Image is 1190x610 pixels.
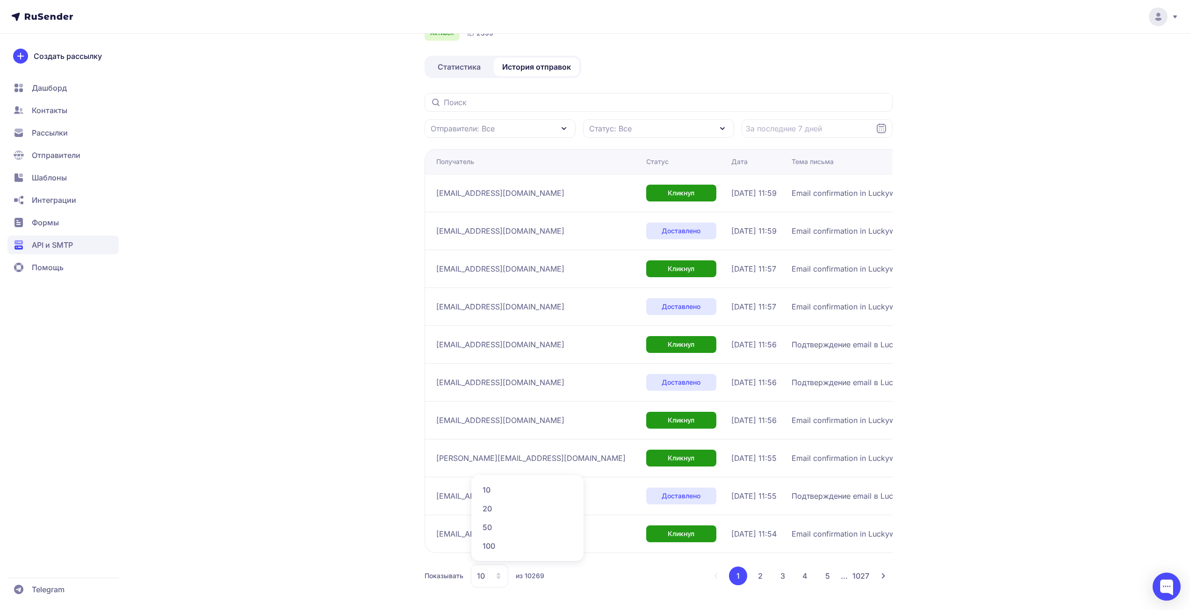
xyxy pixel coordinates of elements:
span: [DATE] 11:56 [731,377,777,388]
span: Email confirmation in Luckywatch [792,528,910,539]
span: Кликнул [668,264,694,273]
span: Email confirmation in Luckywatch [792,263,910,274]
button: 1 [729,567,747,585]
span: API и SMTP [32,239,73,251]
span: Доставлено [662,378,700,387]
span: [EMAIL_ADDRESS][DOMAIN_NAME] [436,301,564,312]
span: [DATE] 11:57 [731,301,776,312]
span: Статус: Все [589,123,632,134]
span: Email confirmation in Luckywatch [792,301,910,312]
div: Получатель [436,157,474,166]
button: 2 [751,567,770,585]
div: Тема письма [792,157,834,166]
a: Telegram [7,580,119,599]
span: Доставлено [662,491,700,501]
span: из 10269 [516,571,544,581]
span: Доставлено [662,226,700,236]
span: [EMAIL_ADDRESS][DOMAIN_NAME] [436,225,564,237]
span: [DATE] 11:56 [731,339,777,350]
span: Email confirmation in Luckywatch [792,187,910,199]
span: 100 [477,537,578,555]
input: Поиск [425,93,893,112]
span: [DATE] 11:59 [731,225,777,237]
span: Статистика [438,61,481,72]
span: [PERSON_NAME][EMAIL_ADDRESS][DOMAIN_NAME] [436,452,626,464]
span: Email confirmation in Luckywatch [792,415,910,426]
span: Отправители: Все [431,123,495,134]
span: Рассылки [32,127,68,138]
span: Показывать [425,571,463,581]
span: Кликнул [668,416,694,425]
span: Доставлено [662,302,700,311]
span: [EMAIL_ADDRESS][DOMAIN_NAME] [436,339,564,350]
span: [DATE] 11:54 [731,528,777,539]
span: Email confirmation in Luckywatch [792,452,910,464]
span: Отправители [32,150,80,161]
span: Подтверждение email в Luckywatch [792,339,923,350]
span: Подтверждение email в Luckywatch [792,490,923,502]
button: 5 [818,567,837,585]
span: [EMAIL_ADDRESS][DOMAIN_NAME] [436,263,564,274]
span: Email confirmation in Luckywatch [792,225,910,237]
a: История отправок [494,57,579,76]
span: 50 [477,518,578,537]
span: Telegram [32,584,65,595]
span: [EMAIL_ADDRESS][DOMAIN_NAME] [436,377,564,388]
span: Кликнул [668,188,694,198]
span: Интеграции [32,194,76,206]
span: [DATE] 11:59 [731,187,777,199]
span: Шаблоны [32,172,67,183]
span: Формы [32,217,59,228]
span: История отправок [502,61,571,72]
span: Помощь [32,262,64,273]
span: 20 [477,499,578,518]
span: Создать рассылку [34,50,102,62]
span: [EMAIL_ADDRESS][DOMAIN_NAME] [436,415,564,426]
span: [EMAIL_ADDRESS][DOMAIN_NAME] [436,528,564,539]
span: Подтверждение email в Luckywatch [792,377,923,388]
span: [EMAIL_ADDRESS][DOMAIN_NAME] [436,187,564,199]
span: [DATE] 11:55 [731,490,777,502]
span: [DATE] 11:57 [731,263,776,274]
span: Кликнул [668,453,694,463]
div: Дата [731,157,748,166]
span: [DATE] 11:55 [731,452,777,464]
span: [EMAIL_ADDRESS][DOMAIN_NAME] [436,490,564,502]
span: ... [841,571,848,581]
button: 4 [796,567,815,585]
span: 10 [477,481,578,499]
button: 1027 [851,567,870,585]
div: Статус [646,157,669,166]
span: Дашборд [32,82,67,93]
input: Datepicker input [742,119,893,138]
span: Кликнул [668,340,694,349]
a: Статистика [426,57,492,76]
button: 3 [773,567,792,585]
span: Кликнул [668,529,694,538]
span: [DATE] 11:56 [731,415,777,426]
span: 10 [477,570,485,581]
span: Контакты [32,105,67,116]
